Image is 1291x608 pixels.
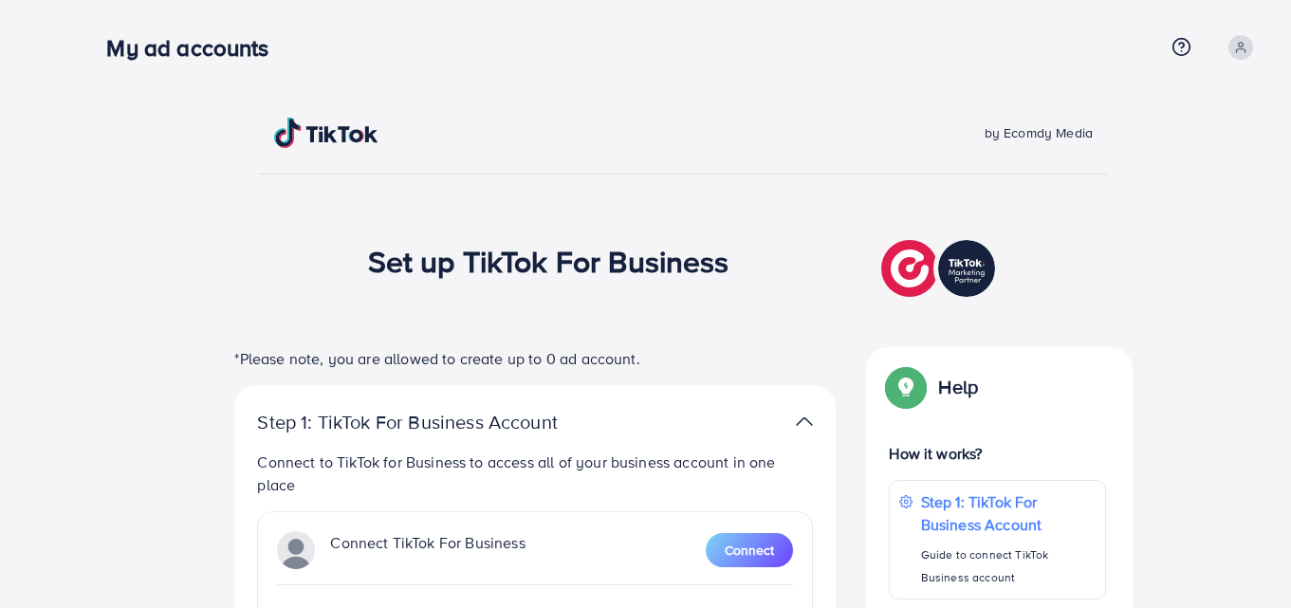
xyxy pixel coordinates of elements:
p: Guide to connect TikTok Business account [921,544,1096,589]
p: Step 1: TikTok For Business Account [921,490,1096,536]
h3: My ad accounts [106,34,284,62]
p: Step 1: TikTok For Business Account [257,411,618,433]
p: How it works? [889,442,1105,465]
h1: Set up TikTok For Business [368,243,729,279]
img: TikTok partner [796,408,813,435]
span: by Ecomdy Media [985,123,1093,142]
p: Help [938,376,978,398]
img: TikTok [274,118,378,148]
p: *Please note, you are allowed to create up to 0 ad account. [234,347,836,370]
img: Popup guide [889,370,923,404]
img: TikTok partner [881,235,1000,302]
